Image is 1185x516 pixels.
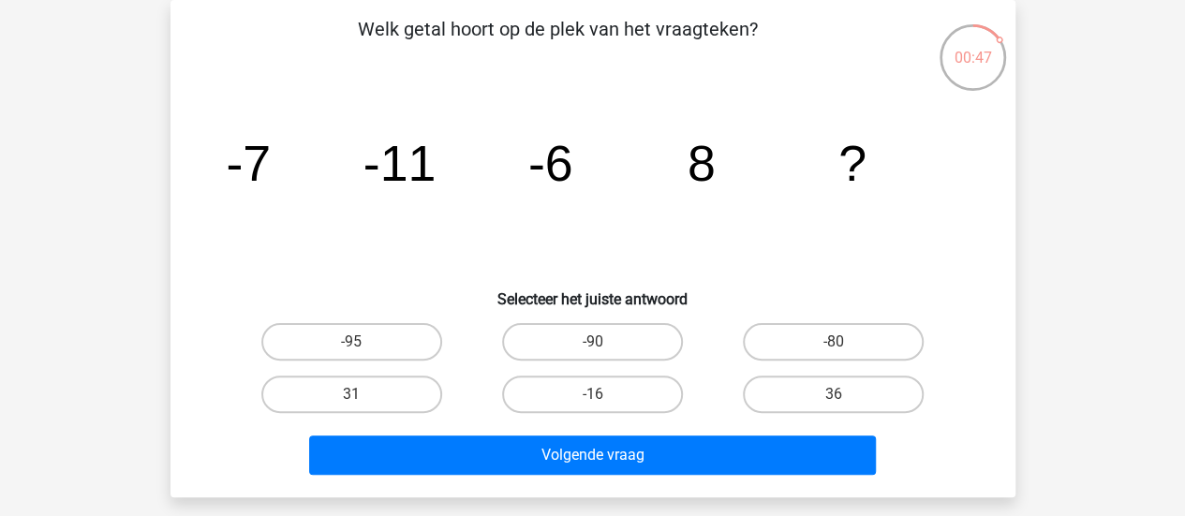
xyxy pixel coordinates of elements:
[838,135,867,191] tspan: ?
[502,323,683,361] label: -90
[938,22,1008,69] div: 00:47
[226,135,271,191] tspan: -7
[687,135,715,191] tspan: 8
[309,435,876,475] button: Volgende vraag
[261,323,442,361] label: -95
[363,135,436,191] tspan: -11
[200,275,985,308] h6: Selecteer het juiste antwoord
[261,376,442,413] label: 31
[743,376,924,413] label: 36
[743,323,924,361] label: -80
[502,376,683,413] label: -16
[200,15,915,71] p: Welk getal hoort op de plek van het vraagteken?
[527,135,572,191] tspan: -6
